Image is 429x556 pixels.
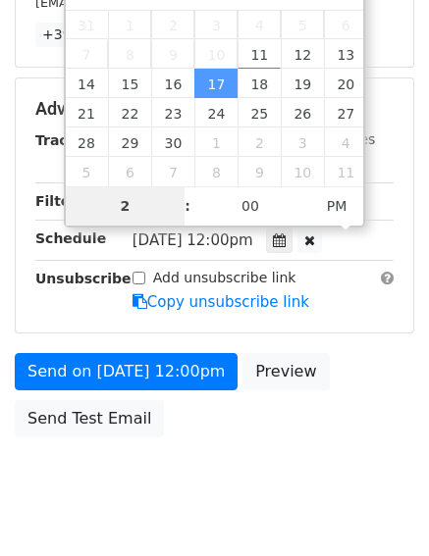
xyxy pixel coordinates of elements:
[194,10,238,39] span: September 3, 2025
[35,193,85,209] strong: Filters
[151,157,194,186] span: October 7, 2025
[108,127,151,157] span: September 29, 2025
[151,98,194,127] span: September 23, 2025
[194,127,238,157] span: October 1, 2025
[242,353,329,390] a: Preview
[151,10,194,39] span: September 2, 2025
[66,39,109,69] span: September 7, 2025
[238,39,281,69] span: September 11, 2025
[281,39,324,69] span: September 12, 2025
[66,186,186,226] input: Hour
[190,186,310,226] input: Minute
[281,157,324,186] span: October 10, 2025
[153,268,296,288] label: Add unsubscribe link
[108,157,151,186] span: October 6, 2025
[66,69,109,98] span: September 14, 2025
[238,157,281,186] span: October 9, 2025
[133,231,253,249] span: [DATE] 12:00pm
[194,39,238,69] span: September 10, 2025
[35,230,106,246] strong: Schedule
[324,10,367,39] span: September 6, 2025
[35,98,394,120] h5: Advanced
[185,186,190,226] span: :
[35,271,132,286] strong: Unsubscribe
[108,39,151,69] span: September 8, 2025
[281,127,324,157] span: October 3, 2025
[151,39,194,69] span: September 9, 2025
[35,23,118,47] a: +39 more
[151,127,194,157] span: September 30, 2025
[331,462,429,556] iframe: Chat Widget
[281,98,324,127] span: September 26, 2025
[66,157,109,186] span: October 5, 2025
[151,69,194,98] span: September 16, 2025
[194,69,238,98] span: September 17, 2025
[238,127,281,157] span: October 2, 2025
[281,69,324,98] span: September 19, 2025
[238,10,281,39] span: September 4, 2025
[324,98,367,127] span: September 27, 2025
[194,98,238,127] span: September 24, 2025
[133,293,309,311] a: Copy unsubscribe link
[108,98,151,127] span: September 22, 2025
[66,127,109,157] span: September 28, 2025
[238,98,281,127] span: September 25, 2025
[194,157,238,186] span: October 8, 2025
[324,127,367,157] span: October 4, 2025
[324,157,367,186] span: October 11, 2025
[238,69,281,98] span: September 18, 2025
[15,353,238,390] a: Send on [DATE] 12:00pm
[35,132,101,148] strong: Tracking
[281,10,324,39] span: September 5, 2025
[66,10,109,39] span: August 31, 2025
[108,69,151,98] span: September 15, 2025
[324,69,367,98] span: September 20, 2025
[15,400,164,437] a: Send Test Email
[310,186,364,226] span: Click to toggle
[66,98,109,127] span: September 21, 2025
[324,39,367,69] span: September 13, 2025
[108,10,151,39] span: September 1, 2025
